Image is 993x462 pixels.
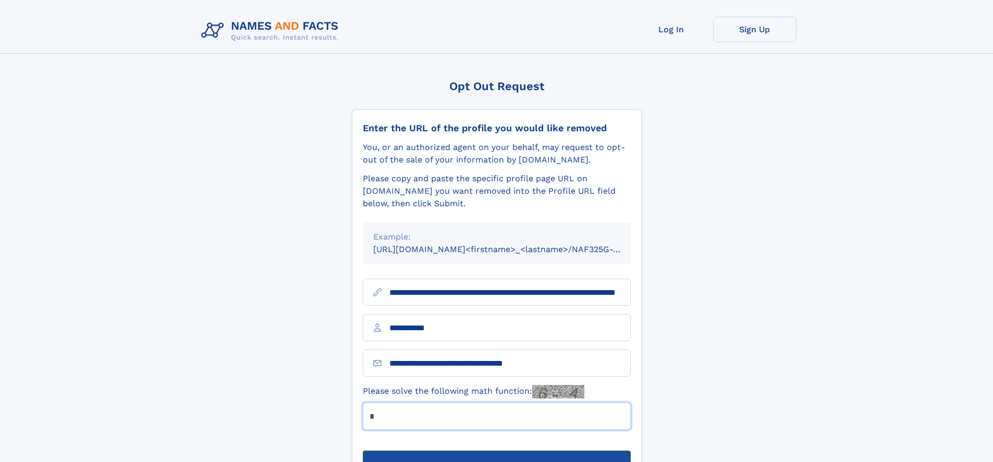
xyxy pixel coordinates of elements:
[363,172,631,210] div: Please copy and paste the specific profile page URL on [DOMAIN_NAME] you want removed into the Pr...
[197,17,347,45] img: Logo Names and Facts
[363,385,584,398] label: Please solve the following math function:
[363,122,631,134] div: Enter the URL of the profile you would like removed
[363,141,631,166] div: You, or an authorized agent on your behalf, may request to opt-out of the sale of your informatio...
[373,231,620,243] div: Example:
[352,80,642,93] div: Opt Out Request
[630,17,713,42] a: Log In
[713,17,796,42] a: Sign Up
[373,244,651,254] small: [URL][DOMAIN_NAME]<firstname>_<lastname>/NAF325G-xxxxxxxx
